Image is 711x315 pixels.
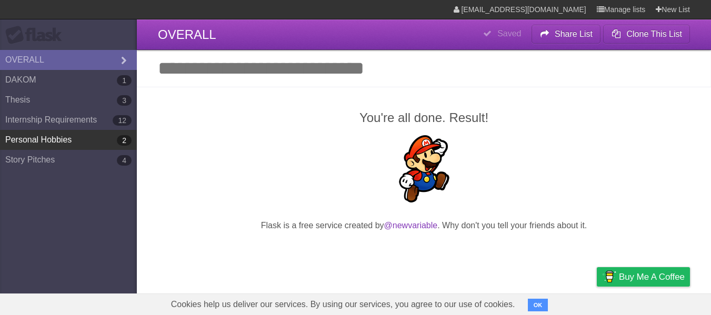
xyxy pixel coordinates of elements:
[532,25,601,44] button: Share List
[528,299,548,311] button: OK
[497,29,521,38] b: Saved
[117,95,132,106] b: 3
[390,135,458,202] img: Super Mario
[603,25,690,44] button: Clone This List
[619,268,685,286] span: Buy me a coffee
[384,221,438,230] a: @newvariable
[555,29,593,38] b: Share List
[113,115,132,126] b: 12
[597,267,690,287] a: Buy me a coffee
[405,245,443,260] iframe: X Post Button
[158,27,216,42] span: OVERALL
[161,294,526,315] span: Cookies help us deliver our services. By using our services, you agree to our use of cookies.
[602,268,616,286] img: Buy me a coffee
[626,29,682,38] b: Clone This List
[158,108,690,127] h2: You're all done. Result!
[117,135,132,146] b: 2
[117,75,132,86] b: 1
[158,219,690,232] p: Flask is a free service created by . Why don't you tell your friends about it.
[117,155,132,166] b: 4
[5,26,68,45] div: Flask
